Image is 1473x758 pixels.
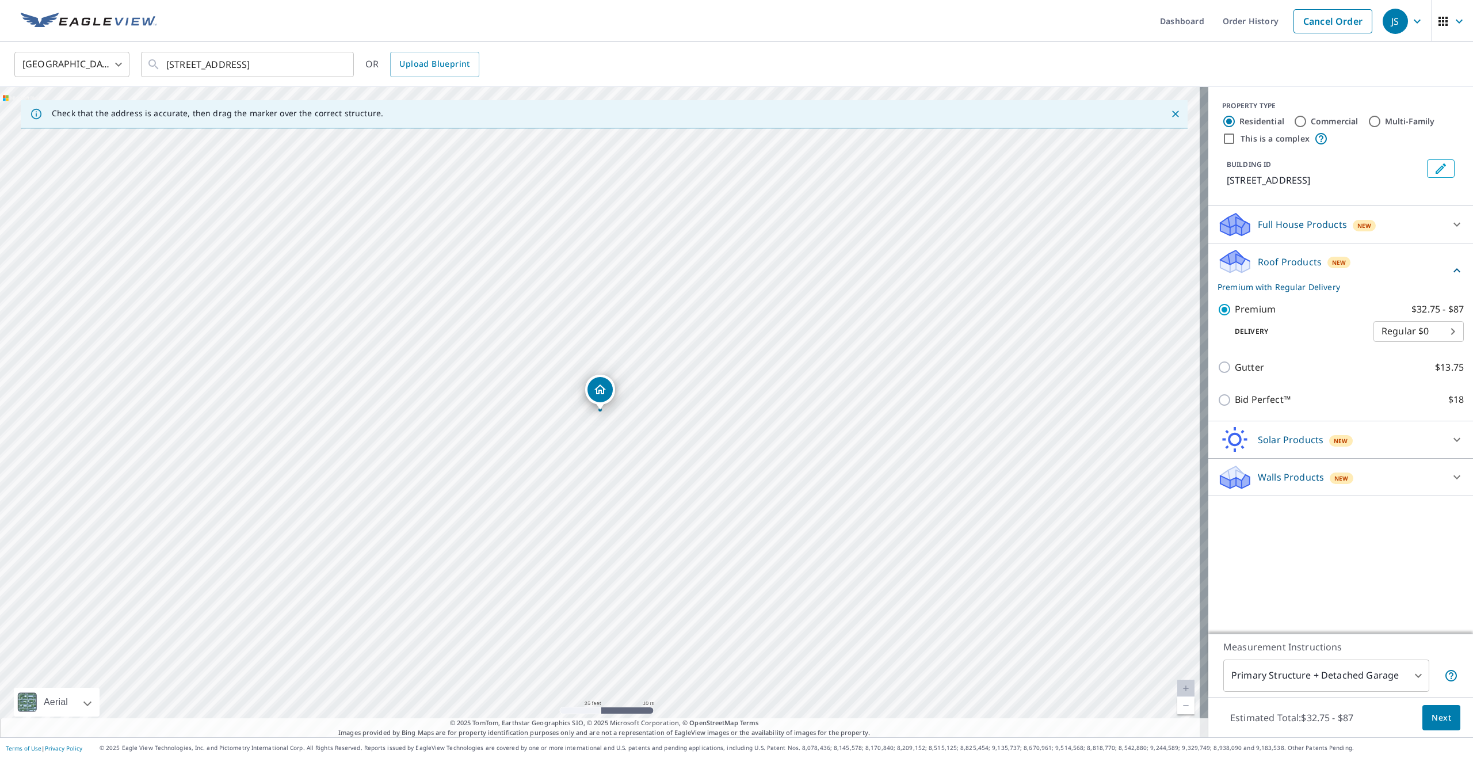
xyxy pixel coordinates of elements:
[1422,705,1460,731] button: Next
[100,744,1467,752] p: © 2025 Eagle View Technologies, Inc. and Pictometry International Corp. All Rights Reserved. Repo...
[585,375,615,410] div: Dropped pin, building 1, Residential property, W231S8740 Edgewood Ct Big Bend, WI 53103
[1334,436,1348,445] span: New
[1258,470,1324,484] p: Walls Products
[1241,133,1310,144] label: This is a complex
[1258,433,1323,447] p: Solar Products
[52,108,383,119] p: Check that the address is accurate, then drag the marker over the correct structure.
[740,718,759,727] a: Terms
[1311,116,1358,127] label: Commercial
[1221,705,1363,730] p: Estimated Total: $32.75 - $87
[40,688,71,717] div: Aerial
[14,48,129,81] div: [GEOGRAPHIC_DATA]
[1332,258,1346,267] span: New
[1168,106,1183,121] button: Close
[1227,159,1271,169] p: BUILDING ID
[1218,426,1464,454] div: Solar ProductsNew
[1218,463,1464,491] div: Walls ProductsNew
[21,13,157,30] img: EV Logo
[1218,248,1464,293] div: Roof ProductsNewPremium with Regular Delivery
[1235,302,1276,317] p: Premium
[1444,669,1458,683] span: Your report will include the primary structure and a detached garage if one exists.
[399,57,470,71] span: Upload Blueprint
[6,744,41,752] a: Terms of Use
[1383,9,1408,34] div: JS
[1235,360,1264,375] p: Gutter
[1385,116,1435,127] label: Multi-Family
[1235,393,1291,407] p: Bid Perfect™
[1258,218,1347,231] p: Full House Products
[45,744,82,752] a: Privacy Policy
[1218,326,1373,337] p: Delivery
[1373,315,1464,348] div: Regular $0
[1357,221,1372,230] span: New
[1334,474,1349,483] span: New
[1177,697,1195,714] a: Current Level 20, Zoom Out
[1227,173,1422,187] p: [STREET_ADDRESS]
[1427,159,1455,178] button: Edit building 1
[14,688,100,717] div: Aerial
[1177,680,1195,697] a: Current Level 20, Zoom In Disabled
[1239,116,1284,127] label: Residential
[1223,660,1429,692] div: Primary Structure + Detached Garage
[1258,255,1322,269] p: Roof Products
[1218,281,1450,293] p: Premium with Regular Delivery
[689,718,738,727] a: OpenStreetMap
[1411,302,1464,317] p: $32.75 - $87
[1223,640,1458,654] p: Measurement Instructions
[1222,101,1459,111] div: PROPERTY TYPE
[450,718,759,728] span: © 2025 TomTom, Earthstar Geographics SIO, © 2025 Microsoft Corporation, ©
[166,48,330,81] input: Search by address or latitude-longitude
[1435,360,1464,375] p: $13.75
[390,52,479,77] a: Upload Blueprint
[1432,711,1451,725] span: Next
[6,745,82,752] p: |
[365,52,479,77] div: OR
[1218,211,1464,238] div: Full House ProductsNew
[1448,393,1464,407] p: $18
[1293,9,1372,33] a: Cancel Order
